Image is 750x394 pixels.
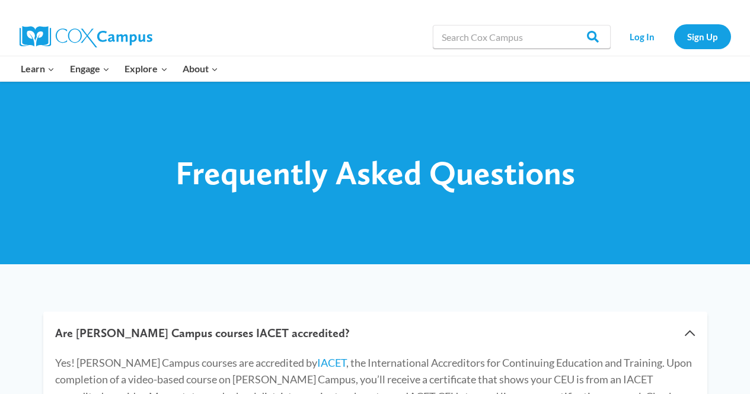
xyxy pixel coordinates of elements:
[20,26,152,47] img: Cox Campus
[317,356,346,369] a: IACET
[183,61,218,76] span: About
[43,312,707,354] button: Are [PERSON_NAME] Campus courses IACET accredited?
[617,24,731,49] nav: Secondary Navigation
[70,61,110,76] span: Engage
[125,61,167,76] span: Explore
[20,153,731,193] h1: Frequently Asked Questions
[14,56,226,81] nav: Primary Navigation
[617,24,668,49] a: Log In
[674,24,731,49] a: Sign Up
[433,25,611,49] input: Search Cox Campus
[21,61,55,76] span: Learn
